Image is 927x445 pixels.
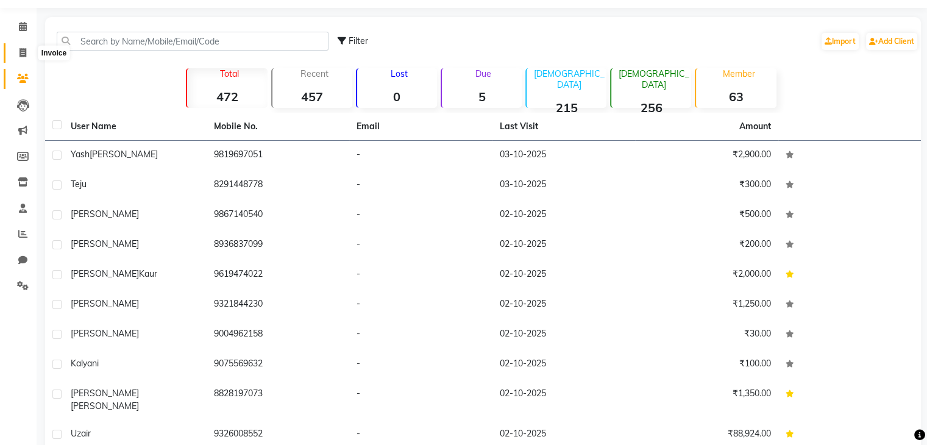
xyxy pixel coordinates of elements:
strong: 256 [611,100,691,115]
span: [PERSON_NAME] [71,268,139,279]
td: - [349,230,492,260]
td: ₹300.00 [635,171,778,201]
td: 8291448778 [207,171,350,201]
td: ₹100.00 [635,350,778,380]
td: - [349,320,492,350]
span: kaur [139,268,157,279]
th: Mobile No. [207,113,350,141]
p: Lost [362,68,437,79]
td: 02-10-2025 [492,350,636,380]
strong: 457 [272,89,352,104]
span: Filter [349,35,368,46]
span: [PERSON_NAME] [71,238,139,249]
td: 03-10-2025 [492,141,636,171]
th: Email [349,113,492,141]
td: 9075569632 [207,350,350,380]
td: ₹2,900.00 [635,141,778,171]
span: [PERSON_NAME] [71,400,139,411]
td: 02-10-2025 [492,260,636,290]
td: 9819697051 [207,141,350,171]
td: - [349,350,492,380]
td: 8828197073 [207,380,350,420]
span: [PERSON_NAME] [71,298,139,309]
td: 03-10-2025 [492,171,636,201]
p: Recent [277,68,352,79]
span: yash [71,149,90,160]
th: Last Visit [492,113,636,141]
td: 02-10-2025 [492,201,636,230]
span: kalyani [71,358,99,369]
p: Due [444,68,522,79]
td: ₹1,350.00 [635,380,778,420]
strong: 5 [442,89,522,104]
td: 9867140540 [207,201,350,230]
th: Amount [732,113,778,140]
td: 9004962158 [207,320,350,350]
div: Invoice [38,46,69,60]
td: ₹200.00 [635,230,778,260]
strong: 63 [696,89,776,104]
td: - [349,141,492,171]
td: - [349,380,492,420]
span: [PERSON_NAME] [71,208,139,219]
td: ₹1,250.00 [635,290,778,320]
span: [PERSON_NAME] [71,388,139,399]
a: Import [822,33,859,50]
td: 9619474022 [207,260,350,290]
span: [PERSON_NAME] [90,149,158,160]
input: Search by Name/Mobile/Email/Code [57,32,329,51]
td: 8936837099 [207,230,350,260]
td: ₹30.00 [635,320,778,350]
a: Add Client [866,33,917,50]
td: - [349,171,492,201]
td: - [349,201,492,230]
td: 02-10-2025 [492,230,636,260]
td: 02-10-2025 [492,290,636,320]
p: Member [701,68,776,79]
strong: 472 [187,89,267,104]
p: [DEMOGRAPHIC_DATA] [616,68,691,90]
td: ₹2,000.00 [635,260,778,290]
p: [DEMOGRAPHIC_DATA] [531,68,606,90]
th: User Name [63,113,207,141]
span: uzair [71,428,91,439]
td: 02-10-2025 [492,380,636,420]
p: Total [192,68,267,79]
td: ₹500.00 [635,201,778,230]
td: - [349,290,492,320]
strong: 215 [527,100,606,115]
td: 02-10-2025 [492,320,636,350]
td: - [349,260,492,290]
span: [PERSON_NAME] [71,328,139,339]
span: teju [71,179,87,190]
td: 9321844230 [207,290,350,320]
strong: 0 [357,89,437,104]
